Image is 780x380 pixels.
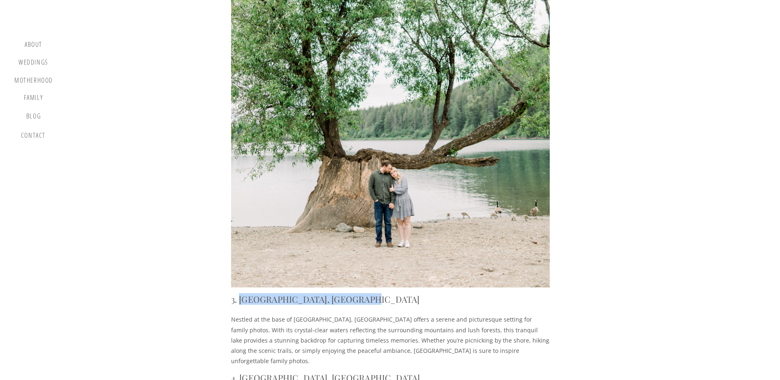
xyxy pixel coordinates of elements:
p: Nestled at the base of [GEOGRAPHIC_DATA], [GEOGRAPHIC_DATA] offers a serene and picturesque setti... [231,314,550,366]
a: contact [19,132,47,143]
h2: 3. [GEOGRAPHIC_DATA], [GEOGRAPHIC_DATA] [231,294,550,304]
a: motherhood [14,76,53,86]
a: blog [21,112,46,124]
a: Weddings [18,58,49,69]
a: Family [18,94,49,104]
a: about [21,41,46,51]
